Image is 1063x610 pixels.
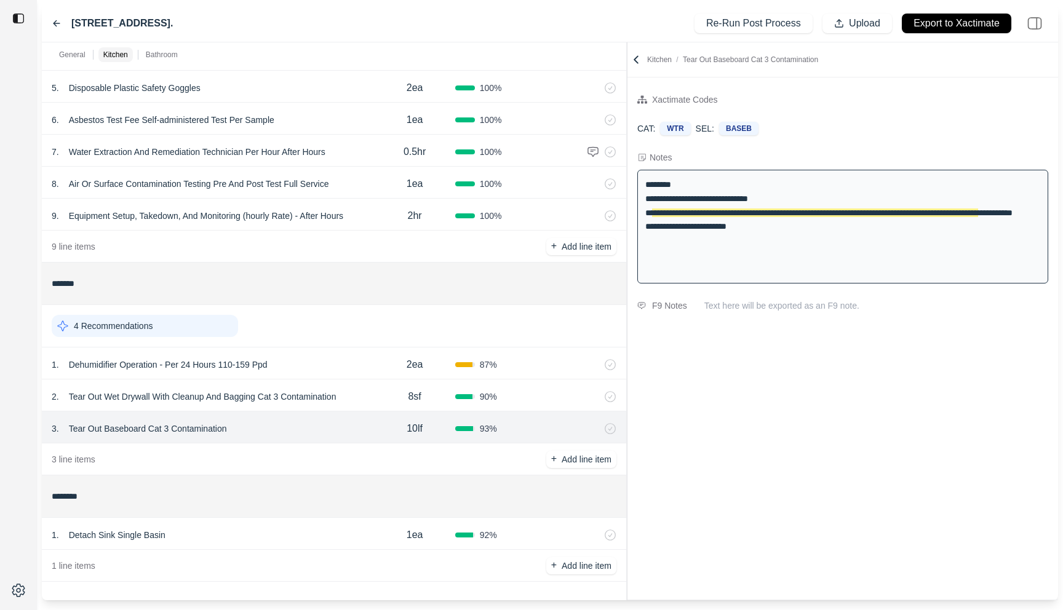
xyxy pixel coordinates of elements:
[562,240,611,253] p: Add line item
[408,208,422,223] p: 2hr
[64,420,232,437] p: Tear Out Baseboard Cat 3 Contamination
[74,320,153,332] p: 4 Recommendations
[407,357,423,372] p: 2ea
[64,356,273,373] p: Dehumidifier Operation - Per 24 Hours 110-159 Ppd
[52,390,59,403] p: 2 .
[64,79,205,97] p: Disposable Plastic Safety Goggles
[587,146,599,158] img: comment
[480,146,502,158] span: 100 %
[551,452,557,466] p: +
[59,50,86,60] p: General
[407,528,423,542] p: 1ea
[52,146,59,158] p: 7 .
[52,178,59,190] p: 8 .
[480,390,497,403] span: 90 %
[562,453,611,465] p: Add line item
[64,175,334,192] p: Air Or Surface Contamination Testing Pre And Post Test Full Service
[637,302,646,309] img: comment
[706,17,801,31] p: Re-Run Post Process
[695,14,813,33] button: Re-Run Post Process
[407,113,423,127] p: 1ea
[849,17,880,31] p: Upload
[12,12,25,25] img: toggle sidebar
[64,526,170,544] p: Detach Sink Single Basin
[683,55,818,64] span: Tear Out Baseboard Cat 3 Contamination
[52,560,95,572] p: 1 line items
[404,145,426,159] p: 0.5hr
[546,238,616,255] button: +Add line item
[480,529,497,541] span: 92 %
[551,239,557,253] p: +
[660,122,690,135] div: WTR
[71,16,173,31] label: [STREET_ADDRESS].
[480,210,502,222] span: 100 %
[546,451,616,468] button: +Add line item
[407,81,423,95] p: 2ea
[52,422,59,435] p: 3 .
[704,299,1048,312] p: Text here will be exported as an F9 note.
[103,50,128,60] p: Kitchen
[64,207,348,224] p: Equipment Setup, Takedown, And Monitoring (hourly Rate) - After Hours
[480,82,502,94] span: 100 %
[546,557,616,574] button: +Add line item
[64,111,279,129] p: Asbestos Test Fee Self-administered Test Per Sample
[480,178,502,190] span: 100 %
[52,240,95,253] p: 9 line items
[1021,10,1048,37] img: right-panel.svg
[52,210,59,222] p: 9 .
[407,421,423,436] p: 10lf
[480,358,497,371] span: 87 %
[647,55,818,65] p: Kitchen
[914,17,1000,31] p: Export to Xactimate
[52,453,95,465] p: 3 line items
[637,122,655,135] p: CAT:
[480,422,497,435] span: 93 %
[408,389,421,404] p: 8sf
[902,14,1011,33] button: Export to Xactimate
[52,358,59,371] p: 1 .
[52,114,59,126] p: 6 .
[562,560,611,572] p: Add line item
[480,114,502,126] span: 100 %
[822,14,892,33] button: Upload
[652,92,718,107] div: Xactimate Codes
[551,558,557,572] p: +
[146,50,178,60] p: Bathroom
[672,55,683,64] span: /
[64,388,341,405] p: Tear Out Wet Drywall With Cleanup And Bagging Cat 3 Contamination
[52,82,59,94] p: 5 .
[652,298,687,313] div: F9 Notes
[407,176,423,191] p: 1ea
[64,143,330,160] p: Water Extraction And Remediation Technician Per Hour After Hours
[696,122,714,135] p: SEL:
[650,151,672,164] div: Notes
[719,122,758,135] div: BASEB
[52,529,59,541] p: 1 .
